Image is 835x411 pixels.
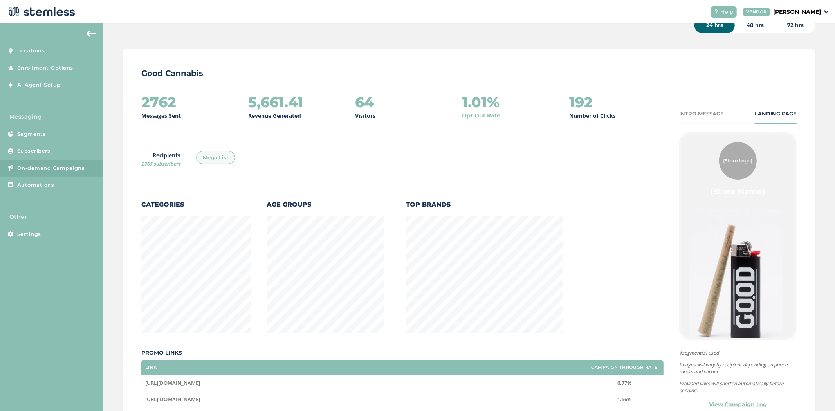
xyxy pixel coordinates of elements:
label: Categories [141,200,251,209]
span: AI Agent Setup [17,81,61,89]
label: Campaign Through Rate [591,365,658,370]
div: LANDING PAGE [755,110,797,118]
label: Recipients [141,151,180,168]
span: Automations [17,181,54,189]
span: Enrollment Options [17,64,73,72]
div: 24 hrs [694,18,735,33]
span: segment(s) used [679,350,797,357]
label: 1.56% [589,396,660,403]
span: {Store Logo} [723,157,753,164]
span: [URL][DOMAIN_NAME] [145,396,200,403]
iframe: Chat Widget [796,373,835,411]
div: 48 hrs [735,18,775,33]
label: Promo Links [141,349,664,357]
h2: 1.01% [462,94,500,110]
label: 6.77% [589,380,660,386]
a: Opt Out Rate [462,112,501,120]
span: Locations [17,47,45,55]
div: 72 hrs [775,18,815,33]
label: {Store Name} [711,186,766,197]
img: icon_down-arrow-small-66adaf34.svg [824,10,829,13]
label: Top Brands [406,200,563,209]
p: Visitors [355,112,375,120]
span: 1.56% [617,396,631,403]
span: 2765 subscribers [141,160,180,167]
p: Messages Sent [141,112,181,120]
span: 6.77% [617,379,631,386]
strong: 1 [679,350,682,356]
p: [PERSON_NAME] [773,8,821,16]
h2: 64 [355,94,374,110]
h2: 2762 [141,94,176,110]
span: [URL][DOMAIN_NAME] [145,379,200,386]
label: https://www.goodalaska.com/order-online [145,380,581,386]
a: View Campaign Log [709,400,767,409]
h2: 192 [569,94,593,110]
label: Age Groups [267,200,384,209]
p: Provided links will shorten automatically before sending. [679,380,797,394]
span: Settings [17,231,41,238]
p: Good Cannabis [141,68,797,79]
div: Mega List [196,151,235,164]
h2: 5,661.41 [248,94,303,110]
span: Segments [17,130,46,138]
img: logo-dark-0685b13c.svg [6,4,75,20]
div: VENDOR [743,8,770,16]
p: Number of Clicks [569,112,616,120]
span: Help [720,8,734,16]
span: Subscribers [17,147,50,155]
img: XniJhdzbYuc2pgAgaorCnyqrIWfn5nFgGdxAut9R.jpg [689,209,783,349]
label: https://www.instagram.com/goodakcannabis/ [145,396,581,403]
div: INTRO MESSAGE [679,110,724,118]
img: icon-arrow-back-accent-c549486e.svg [87,31,96,37]
p: Images will vary by recipient depending on phone model and carrier. [679,361,797,375]
label: Link [145,365,157,370]
span: On-demand Campaigns [17,164,85,172]
img: icon-help-white-03924b79.svg [714,9,719,14]
p: Revenue Generated [248,112,301,120]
